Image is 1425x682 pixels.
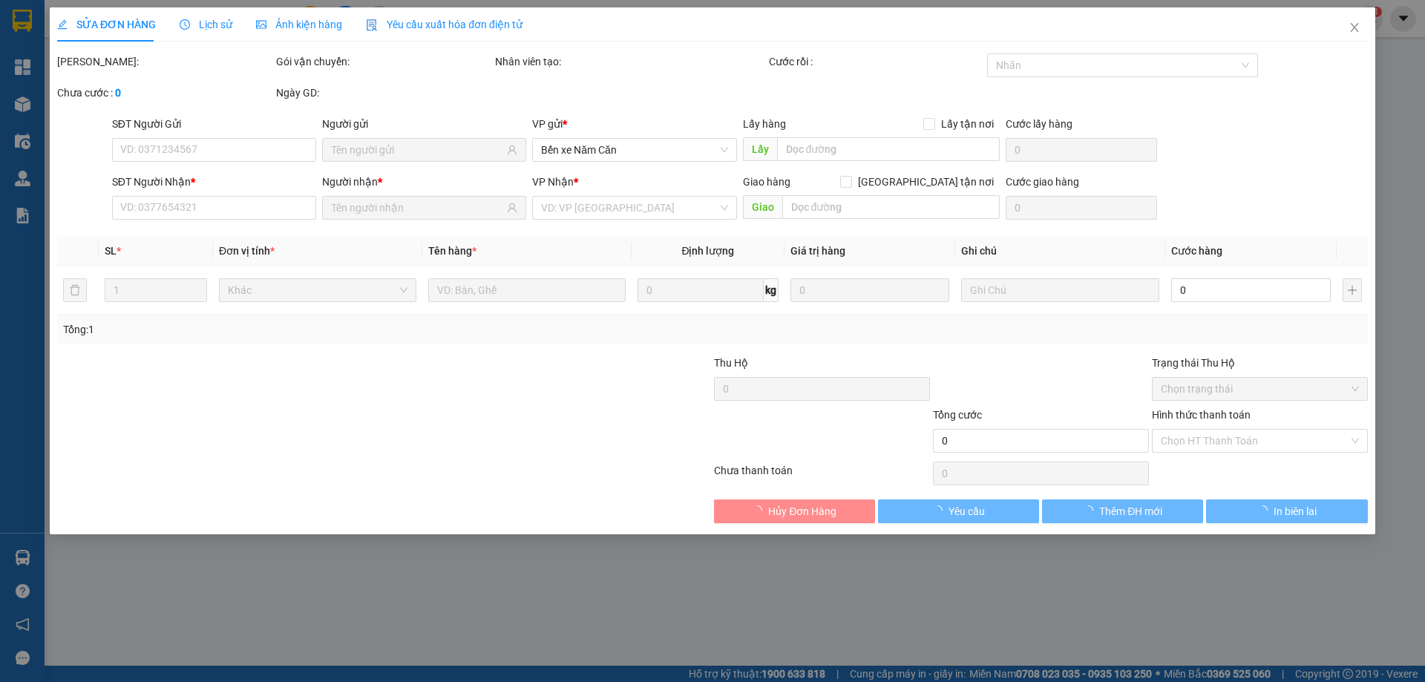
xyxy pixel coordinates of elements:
span: Đơn vị tính [219,245,275,257]
th: Ghi chú [956,237,1165,266]
span: picture [256,19,266,30]
span: Yêu cầu [949,503,985,519]
button: Thêm ĐH mới [1042,499,1203,523]
span: In biên lai [1274,503,1317,519]
div: Người gửi [322,116,526,132]
span: Giao [743,195,782,219]
span: Định lượng [682,245,735,257]
input: Dọc đường [782,195,1000,219]
span: VP Nhận [533,176,574,188]
span: Ảnh kiện hàng [256,19,342,30]
span: close [1349,22,1360,33]
div: SĐT Người Nhận [112,174,316,190]
button: Yêu cầu [878,499,1039,523]
div: Tổng: 1 [63,321,550,338]
span: clock-circle [180,19,190,30]
span: [GEOGRAPHIC_DATA] tận nơi [852,174,1000,190]
b: [PERSON_NAME] [85,10,210,28]
span: Yêu cầu xuất hóa đơn điện tử [366,19,522,30]
div: Cước rồi : [769,53,985,70]
div: Nhân viên tạo: [495,53,766,70]
span: user [508,145,518,155]
button: Close [1334,7,1375,49]
span: Tên hàng [428,245,476,257]
span: Lấy tận nơi [935,116,1000,132]
input: Tên người nhận [331,200,504,216]
span: Thu Hộ [714,357,748,369]
label: Cước giao hàng [1006,176,1079,188]
b: 0 [115,87,121,99]
li: 02839.63.63.63 [7,51,283,70]
span: loading [1257,505,1274,516]
span: Chọn trạng thái [1161,378,1359,400]
span: loading [753,505,769,516]
span: Lấy hàng [743,118,786,130]
span: Giao hàng [743,176,790,188]
div: Trạng thái Thu Hộ [1152,355,1368,371]
label: Cước lấy hàng [1006,118,1072,130]
span: Tổng cước [933,409,982,421]
span: Bến xe Năm Căn [542,139,728,161]
span: loading [932,505,949,516]
span: loading [1083,505,1099,516]
input: Ghi Chú [962,278,1159,302]
div: SĐT Người Gửi [112,116,316,132]
span: kg [764,278,779,302]
div: [PERSON_NAME]: [57,53,273,70]
li: 85 [PERSON_NAME] [7,33,283,51]
input: VD: Bàn, Ghế [428,278,626,302]
button: Hủy Đơn Hàng [714,499,875,523]
div: Người nhận [322,174,526,190]
button: In biên lai [1207,499,1368,523]
span: phone [85,54,97,66]
input: Tên người gửi [331,142,504,158]
span: user [508,203,518,213]
span: Cước hàng [1171,245,1222,257]
div: Ngày GD: [276,85,492,101]
span: Giá trị hàng [790,245,845,257]
span: Lấy [743,137,777,161]
input: 0 [790,278,950,302]
input: Cước giao hàng [1006,196,1157,220]
span: Hủy Đơn Hàng [769,503,837,519]
div: Chưa thanh toán [712,462,931,488]
span: edit [57,19,68,30]
span: Khác [228,279,407,301]
input: Cước lấy hàng [1006,138,1157,162]
div: Gói vận chuyển: [276,53,492,70]
span: Thêm ĐH mới [1099,503,1162,519]
input: Dọc đường [777,137,1000,161]
span: SL [105,245,117,257]
span: environment [85,36,97,47]
button: delete [63,278,87,302]
span: Lịch sử [180,19,232,30]
span: SỬA ĐƠN HÀNG [57,19,156,30]
label: Hình thức thanh toán [1152,409,1251,421]
b: GỬI : Bến xe Năm Căn [7,93,209,117]
div: Chưa cước : [57,85,273,101]
button: plus [1343,278,1362,302]
div: VP gửi [533,116,737,132]
img: icon [366,19,378,31]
